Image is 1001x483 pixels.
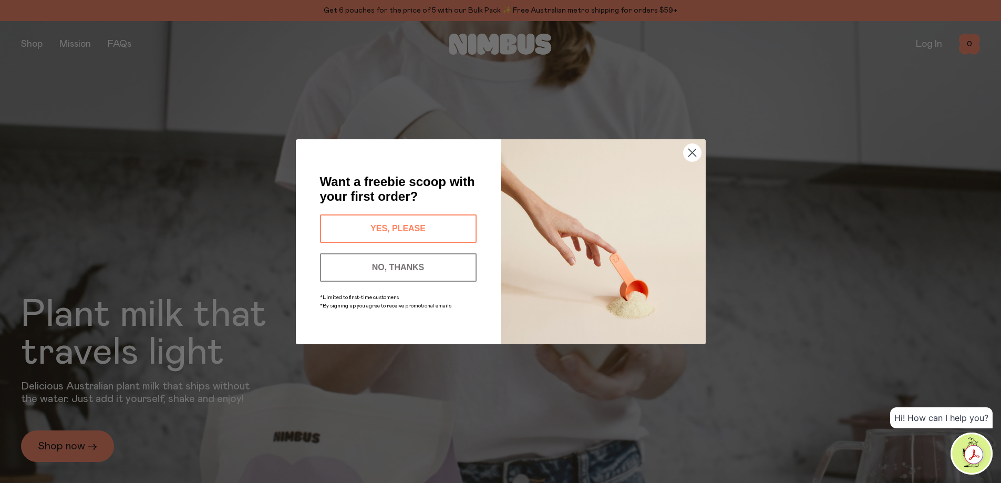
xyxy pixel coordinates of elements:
span: *By signing up you agree to receive promotional emails [320,303,451,309]
button: YES, PLEASE [320,214,477,243]
button: Close dialog [683,143,701,162]
span: Want a freebie scoop with your first order? [320,174,475,203]
img: agent [952,434,991,473]
img: c0d45117-8e62-4a02-9742-374a5db49d45.jpeg [501,139,706,344]
div: Hi! How can I help you? [890,407,993,428]
button: NO, THANKS [320,253,477,282]
span: *Limited to first-time customers [320,295,399,300]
